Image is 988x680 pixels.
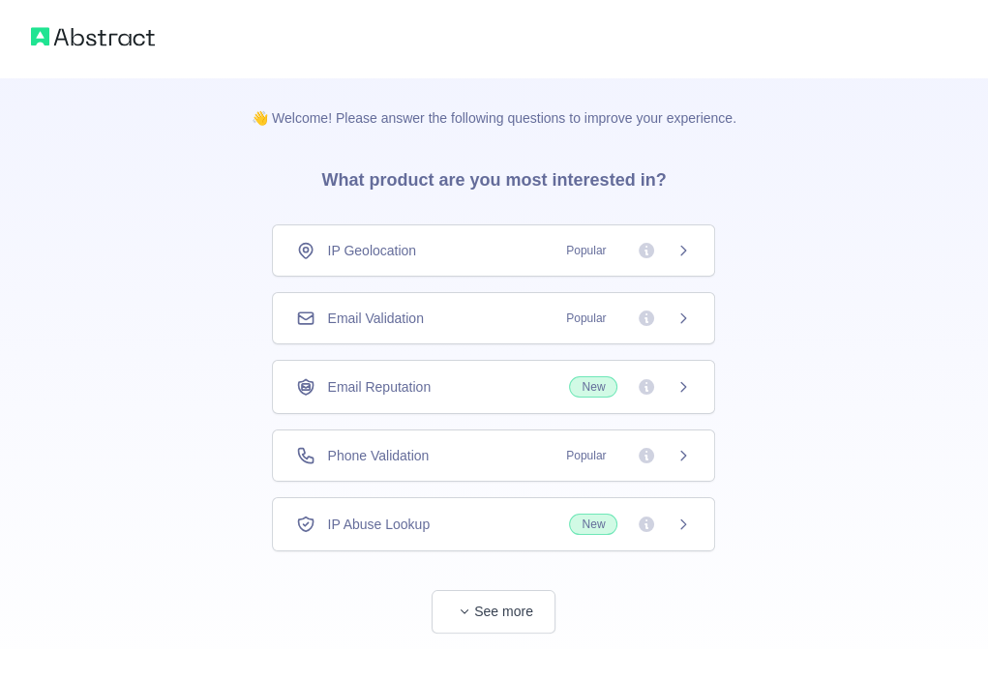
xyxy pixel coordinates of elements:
[569,376,617,398] span: New
[554,446,617,465] span: Popular
[221,77,767,128] p: 👋 Welcome! Please answer the following questions to improve your experience.
[327,377,431,397] span: Email Reputation
[432,590,555,634] button: See more
[290,128,697,224] h3: What product are you most interested in?
[327,446,429,465] span: Phone Validation
[327,241,416,260] span: IP Geolocation
[327,515,430,534] span: IP Abuse Lookup
[554,309,617,328] span: Popular
[569,514,617,535] span: New
[31,23,155,50] img: Abstract logo
[327,309,423,328] span: Email Validation
[554,241,617,260] span: Popular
